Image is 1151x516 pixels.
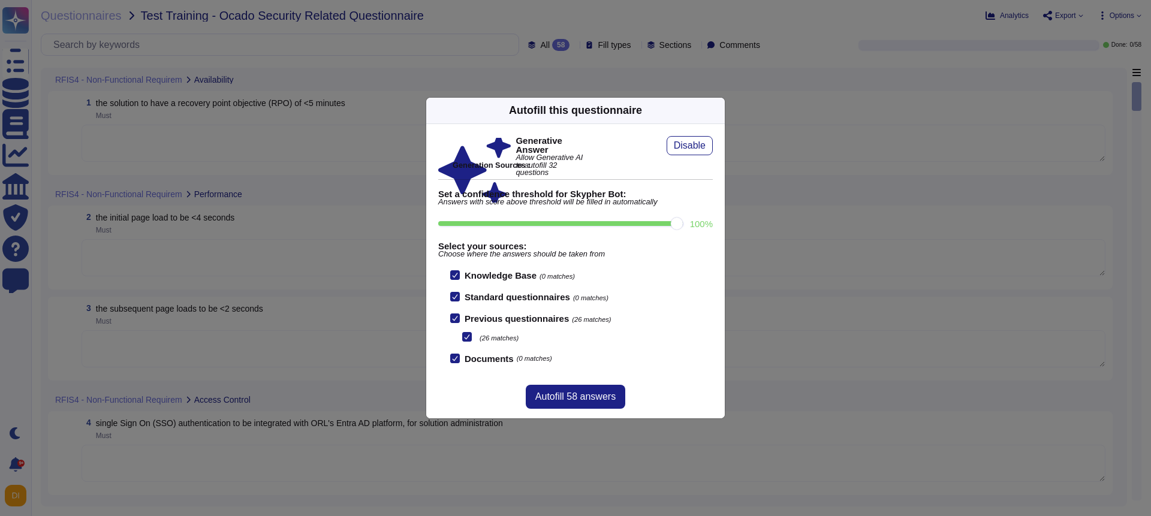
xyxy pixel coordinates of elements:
button: Disable [667,136,713,155]
b: Previous questionnaires [465,313,569,324]
span: Choose where the answers should be taken from [438,251,713,258]
label: 100 % [690,219,713,228]
span: Allow Generative AI to autofill 32 questions [516,154,588,177]
span: (0 matches) [573,294,608,301]
span: Disable [674,141,706,150]
span: (26 matches) [572,316,611,323]
b: Set a confidence threshold for Skypher Bot: [438,189,713,198]
button: Autofill 58 answers [526,385,625,409]
b: Generative Answer [516,136,588,154]
b: Standard questionnaires [465,292,570,302]
span: Answers with score above threshold will be filled in automatically [438,198,713,206]
span: (0 matches) [517,355,552,362]
b: Select your sources: [438,242,713,251]
b: Generation Sources : [453,161,530,170]
b: Documents [465,354,514,363]
span: Autofill 58 answers [535,392,616,402]
div: Autofill this questionnaire [509,102,642,119]
b: Knowledge Base [465,270,537,280]
span: (0 matches) [540,273,575,280]
span: (26 matches) [480,334,519,342]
